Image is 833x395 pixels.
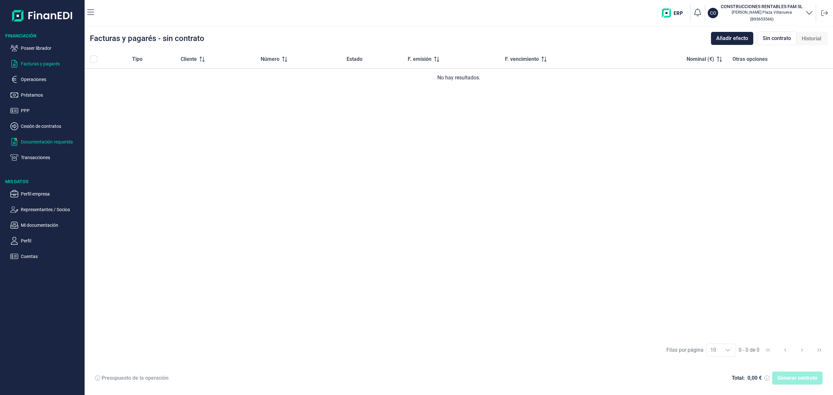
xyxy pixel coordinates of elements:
button: Perfil empresa [10,190,82,198]
div: All items unselected [90,55,98,63]
span: Nominal (€) [687,55,714,63]
p: Operaciones [21,75,82,83]
p: Préstamos [21,91,82,99]
span: Sin contrato [763,34,791,42]
button: PPP [10,107,82,115]
p: Perfil empresa [21,190,82,198]
span: Cliente [181,55,197,63]
p: CO [710,10,716,16]
div: Facturas y pagarés - sin contrato [90,34,204,42]
button: Previous Page [777,342,793,358]
span: F. emisión [408,55,431,63]
span: Tipo [132,55,143,63]
div: 0,00 € [747,375,762,381]
img: erp [662,8,688,18]
div: Historial [797,32,826,45]
div: Sin contrato [757,32,797,45]
button: Documentación requerida [10,138,82,146]
p: Cesión de contratos [21,122,82,130]
button: COCONSTRUCCIONES RENTABLES FAM SL[PERSON_NAME] Plaza Villanueva(B93653566) [708,3,813,23]
p: Perfil [21,237,82,245]
p: PPP [21,107,82,115]
button: Añadir efecto [711,32,753,45]
button: First Page [760,342,776,358]
span: 0 - 0 de 0 [739,347,759,353]
div: Choose [720,344,736,356]
div: Filas por página [666,346,703,354]
button: Representantes / Socios [10,206,82,213]
div: Total: [732,375,745,381]
button: Last Page [812,342,827,358]
p: Facturas y pagarés [21,60,82,68]
button: Operaciones [10,75,82,83]
button: Cuentas [10,252,82,260]
button: Perfil [10,237,82,245]
span: Número [261,55,280,63]
span: Historial [802,35,821,43]
small: Copiar cif [750,17,773,21]
p: Mi documentación [21,221,82,229]
span: Añadir efecto [716,34,748,42]
button: Poseer librador [10,44,82,52]
button: Facturas y pagarés [10,60,82,68]
div: No hay resultados. [90,74,828,82]
p: [PERSON_NAME] Plaza Villanueva [721,10,803,15]
button: Cesión de contratos [10,122,82,130]
button: Mi documentación [10,221,82,229]
button: Préstamos [10,91,82,99]
p: Representantes / Socios [21,206,82,213]
p: Poseer librador [21,44,82,52]
p: Transacciones [21,154,82,161]
button: Transacciones [10,154,82,161]
button: Next Page [794,342,810,358]
span: Estado [347,55,362,63]
h3: CONSTRUCCIONES RENTABLES FAM SL [721,3,803,10]
span: F. vencimiento [505,55,539,63]
p: Cuentas [21,252,82,260]
img: Logo de aplicación [12,5,73,26]
span: Otras opciones [732,55,768,63]
p: Documentación requerida [21,138,82,146]
div: Presupuesto de la operación [102,375,169,381]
